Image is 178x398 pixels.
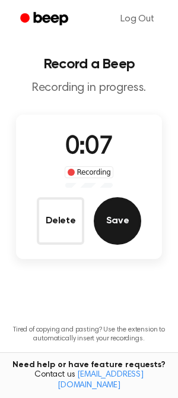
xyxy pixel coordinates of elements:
[65,135,113,160] span: 0:07
[94,197,141,245] button: Save Audio Record
[9,326,169,343] p: Tired of copying and pasting? Use the extension to automatically insert your recordings.
[7,370,171,391] span: Contact us
[9,57,169,71] h1: Record a Beep
[9,81,169,96] p: Recording in progress.
[109,5,166,33] a: Log Out
[37,197,84,245] button: Delete Audio Record
[65,166,114,178] div: Recording
[58,371,144,390] a: [EMAIL_ADDRESS][DOMAIN_NAME]
[12,8,79,31] a: Beep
